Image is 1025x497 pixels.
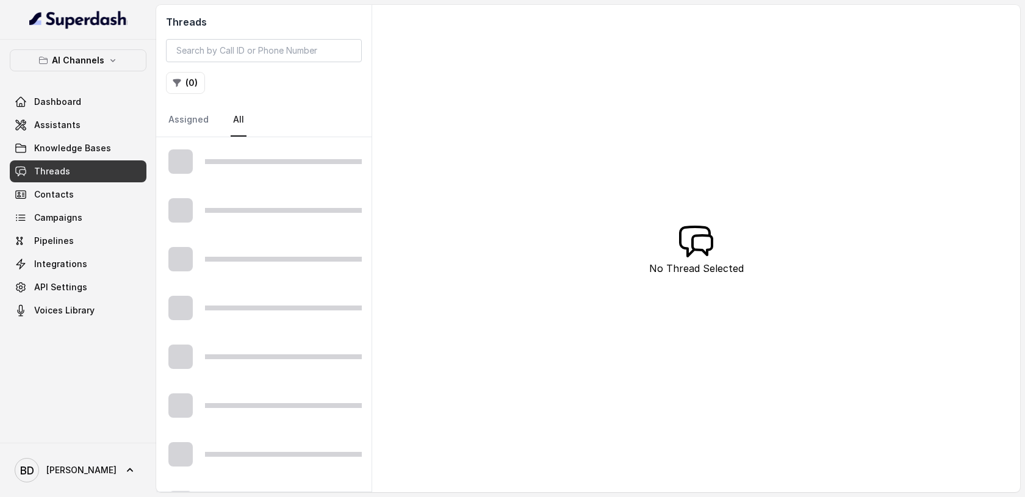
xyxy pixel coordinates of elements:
a: Voices Library [10,299,146,321]
p: No Thread Selected [649,261,744,276]
text: BD [20,464,34,477]
span: Contacts [34,188,74,201]
span: Dashboard [34,96,81,108]
span: Assistants [34,119,81,131]
button: AI Channels [10,49,146,71]
a: Assigned [166,104,211,137]
a: All [231,104,246,137]
input: Search by Call ID or Phone Number [166,39,362,62]
p: AI Channels [52,53,104,68]
a: Assistants [10,114,146,136]
a: Knowledge Bases [10,137,146,159]
nav: Tabs [166,104,362,137]
button: (0) [166,72,205,94]
h2: Threads [166,15,362,29]
span: Campaigns [34,212,82,224]
a: Pipelines [10,230,146,252]
a: Threads [10,160,146,182]
a: API Settings [10,276,146,298]
a: Contacts [10,184,146,206]
span: Integrations [34,258,87,270]
span: [PERSON_NAME] [46,464,117,476]
a: Campaigns [10,207,146,229]
span: Pipelines [34,235,74,247]
img: light.svg [29,10,128,29]
span: Knowledge Bases [34,142,111,154]
a: Integrations [10,253,146,275]
span: Threads [34,165,70,177]
span: API Settings [34,281,87,293]
span: Voices Library [34,304,95,316]
a: [PERSON_NAME] [10,453,146,487]
a: Dashboard [10,91,146,113]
